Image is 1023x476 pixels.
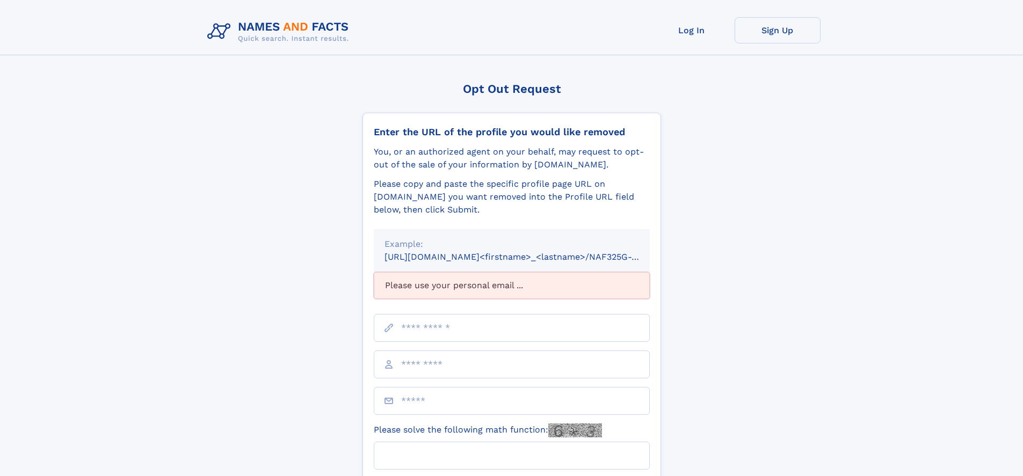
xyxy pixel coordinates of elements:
div: You, or an authorized agent on your behalf, may request to opt-out of the sale of your informatio... [374,145,650,171]
small: [URL][DOMAIN_NAME]<firstname>_<lastname>/NAF325G-xxxxxxxx [384,252,670,262]
div: Example: [384,238,639,251]
label: Please solve the following math function: [374,423,602,437]
div: Opt Out Request [362,82,661,96]
a: Sign Up [735,17,821,43]
div: Please copy and paste the specific profile page URL on [DOMAIN_NAME] you want removed into the Pr... [374,178,650,216]
img: Logo Names and Facts [203,17,358,46]
div: Please use your personal email ... [374,272,650,299]
a: Log In [649,17,735,43]
div: Enter the URL of the profile you would like removed [374,126,650,138]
